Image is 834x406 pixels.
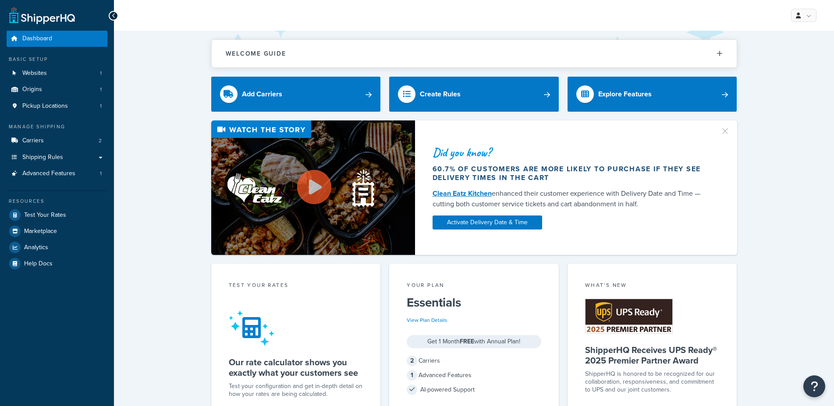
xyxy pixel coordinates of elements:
span: 1 [100,170,102,177]
button: Open Resource Center [803,375,825,397]
span: Shipping Rules [22,154,63,161]
h5: Essentials [407,296,541,310]
li: Pickup Locations [7,98,107,114]
li: Origins [7,81,107,98]
span: Marketplace [24,228,57,235]
li: Advanced Features [7,166,107,182]
div: 60.7% of customers are more likely to purchase if they see delivery times in the cart [433,165,710,182]
a: View Plan Details [407,316,447,324]
a: Create Rules [389,77,559,112]
div: Explore Features [598,88,652,100]
a: Advanced Features1 [7,166,107,182]
img: Video thumbnail [211,120,415,255]
a: Dashboard [7,31,107,47]
a: Pickup Locations1 [7,98,107,114]
span: Analytics [24,244,48,251]
span: 2 [407,356,417,366]
a: Help Docs [7,256,107,272]
a: Websites1 [7,65,107,81]
span: Carriers [22,137,44,145]
a: Add Carriers [211,77,381,112]
span: Dashboard [22,35,52,42]
span: 1 [100,86,102,93]
div: Resources [7,198,107,205]
a: Carriers2 [7,133,107,149]
a: Explore Features [568,77,737,112]
span: Test Your Rates [24,212,66,219]
div: What's New [585,281,720,291]
div: Manage Shipping [7,123,107,131]
a: Analytics [7,240,107,255]
span: 2 [99,137,102,145]
span: Help Docs [24,260,53,268]
a: Activate Delivery Date & Time [433,215,542,229]
div: Advanced Features [407,369,541,381]
a: Origins1 [7,81,107,98]
div: Carriers [407,355,541,367]
div: Get 1 Month with Annual Plan! [407,335,541,348]
div: Basic Setup [7,56,107,63]
li: Carriers [7,133,107,149]
span: 1 [100,102,102,110]
div: Create Rules [420,88,461,100]
a: Shipping Rules [7,149,107,166]
h5: ShipperHQ Receives UPS Ready® 2025 Premier Partner Award [585,345,720,366]
p: ShipperHQ is honored to be recognized for our collaboration, responsiveness, and commitment to UP... [585,370,720,394]
div: Did you know? [433,146,710,159]
span: Origins [22,86,42,93]
strong: FREE [460,337,474,346]
a: Test Your Rates [7,207,107,223]
span: 1 [100,70,102,77]
div: enhanced their customer experience with Delivery Date and Time — cutting both customer service ti... [433,188,710,209]
span: Advanced Features [22,170,75,177]
a: Clean Eatz Kitchen [433,188,492,198]
a: Marketplace [7,223,107,239]
button: Welcome Guide [212,40,737,67]
div: Test your configuration and get in-depth detail on how your rates are being calculated. [229,382,363,398]
span: 1 [407,370,417,381]
div: Test your rates [229,281,363,291]
li: Websites [7,65,107,81]
div: AI-powered Support [407,384,541,396]
h2: Welcome Guide [226,50,286,57]
span: Pickup Locations [22,102,68,110]
span: Websites [22,70,47,77]
h5: Our rate calculator shows you exactly what your customers see [229,357,363,378]
div: Add Carriers [242,88,282,100]
div: Your Plan [407,281,541,291]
